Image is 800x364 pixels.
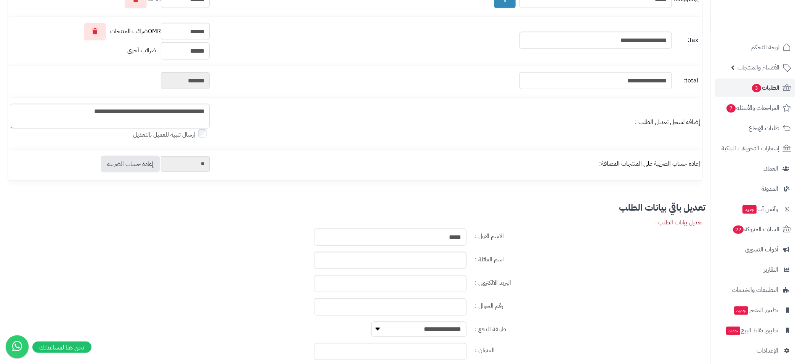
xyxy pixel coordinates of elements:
[715,159,795,178] a: العملاء
[715,38,795,56] a: لوحة التحكم
[715,200,795,218] a: وآتس آبجديد
[752,84,762,92] span: 3
[472,229,706,241] label: الاسم الاول :
[127,46,156,55] span: ضرائب أخرى
[674,36,699,45] span: tax:
[715,79,795,97] a: الطلبات3
[655,218,703,227] div: تعديل بيانات الطلب .
[472,322,706,334] label: طريقة الدفع :
[472,275,706,287] label: البريد الالكتروني :
[472,252,706,264] label: اسم العائلة :
[472,298,706,311] label: رقم الجوال :
[726,325,779,336] span: تطبيق نقاط البيع
[101,156,160,172] a: إعادة حساب الضريبة
[133,130,210,139] label: إرسال تنبيه للعميل بالتعديل
[752,42,780,53] span: لوحة التحكم
[733,224,780,235] span: السلات المتروكة
[733,225,744,234] span: 22
[752,82,780,93] span: الطلبات
[715,180,795,198] a: المدونة
[715,220,795,238] a: السلات المتروكة22
[734,306,749,315] span: جديد
[213,118,701,127] div: إضافة لسجل تعديل الطلب :
[10,23,210,40] div: OMR
[742,204,779,214] span: وآتس آب
[715,281,795,299] a: التطبيقات والخدمات
[715,261,795,279] a: التقارير
[110,27,148,36] span: ضرائب المنتجات
[743,205,757,214] span: جديد
[764,163,779,174] span: العملاء
[749,123,780,134] span: طلبات الإرجاع
[715,321,795,340] a: تطبيق نقاط البيعجديد
[732,285,779,295] span: التطبيقات والخدمات
[726,103,780,113] span: المراجعات والأسئلة
[734,305,779,316] span: تطبيق المتجر
[762,184,779,194] span: المدونة
[715,99,795,117] a: المراجعات والأسئلة7
[745,244,779,255] span: أدوات التسويق
[738,62,780,73] span: الأقسام والمنتجات
[715,119,795,137] a: طلبات الإرجاع
[213,159,701,168] div: إعادة حساب الضريبة على المنتجات المضافة:
[198,129,207,138] input: إرسال تنبيه للعميل بالتعديل
[727,104,736,113] span: 7
[674,76,699,85] span: total:
[722,143,780,154] span: إشعارات التحويلات البنكية
[472,343,706,355] label: العنوان :
[715,139,795,158] a: إشعارات التحويلات البنكية
[715,301,795,319] a: تطبيق المتجرجديد
[715,240,795,259] a: أدوات التسويق
[5,203,706,212] div: تعديل باقي بيانات الطلب
[726,327,741,335] span: جديد
[715,341,795,360] a: الإعدادات
[757,345,779,356] span: الإعدادات
[764,264,779,275] span: التقارير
